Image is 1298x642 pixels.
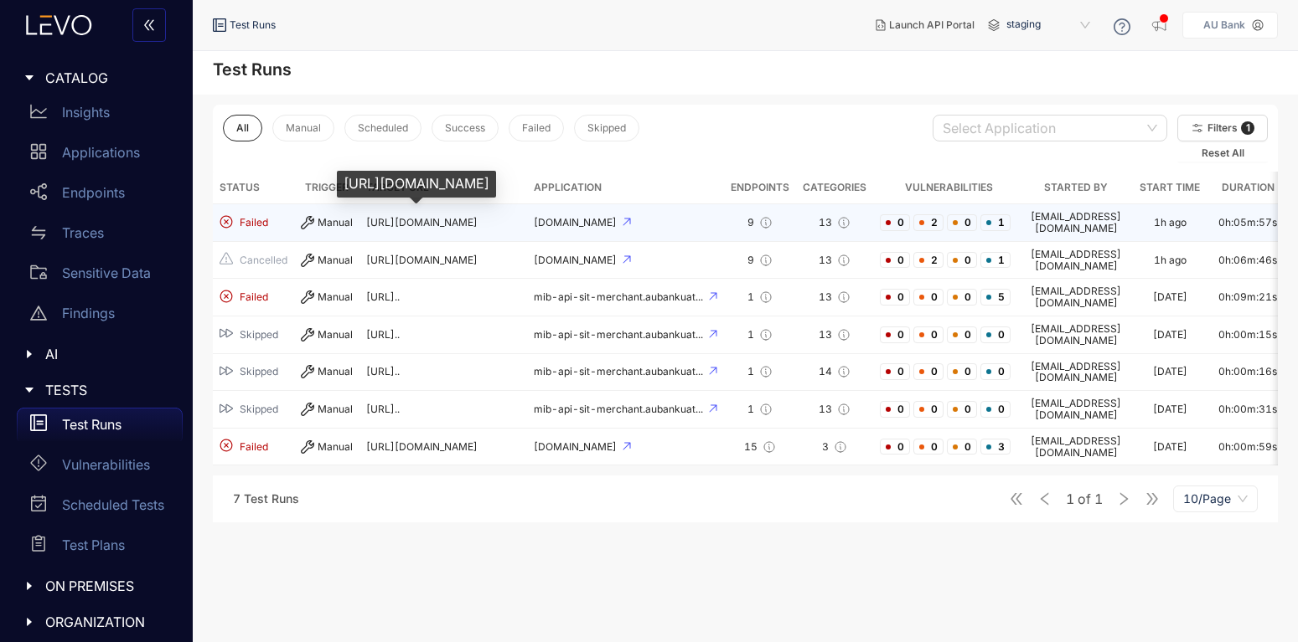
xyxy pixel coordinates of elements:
div: 1 [731,365,789,378]
span: caret-right [23,348,35,360]
span: 0 [880,252,910,269]
th: Vulnerabilities [873,172,1024,204]
th: Status [213,172,294,204]
span: 0 [947,326,977,343]
span: [DOMAIN_NAME] [534,216,619,229]
a: Vulnerabilities [17,448,183,488]
span: staging [1006,12,1094,39]
a: Test Plans [17,528,183,568]
span: 0 [947,214,977,231]
td: [EMAIL_ADDRESS][DOMAIN_NAME] [1024,429,1128,466]
div: 1h ago [1154,217,1187,229]
span: [URL].. [366,365,400,377]
span: 0 [880,401,910,418]
a: Applications [17,136,183,176]
span: Launch API Portal [889,19,975,31]
span: Test Runs [230,19,276,31]
p: AU Bank [1203,19,1245,31]
div: 1 [731,403,789,416]
td: [EMAIL_ADDRESS][DOMAIN_NAME] [1024,316,1128,354]
div: 13 [803,254,866,267]
p: Sensitive Data [62,265,151,280]
a: Traces [17,216,183,256]
span: CATALOG [45,70,169,85]
span: 5 [980,289,1011,306]
span: AI [45,347,169,362]
div: [DATE] [1153,366,1187,377]
p: Traces [62,225,104,240]
span: 0 [947,363,977,380]
td: [EMAIL_ADDRESS][DOMAIN_NAME] [1024,354,1128,392]
button: All [223,115,262,141]
div: Manual [301,403,353,416]
span: mib-api-sit-merchant.aubankuat... [534,290,706,303]
div: 13 [803,290,866,304]
span: Failed [240,217,268,229]
span: 0 [913,363,944,380]
span: of [1066,491,1103,506]
button: Failed [509,115,564,141]
span: [URL].. [366,403,400,415]
p: Test Runs [62,417,122,432]
span: 1 [980,252,1011,269]
div: Manual [301,440,353,454]
button: Scheduled [344,115,421,141]
span: Success [445,122,485,134]
div: Manual [301,365,353,378]
div: 15 [731,440,789,454]
span: Reset All [1202,147,1244,159]
span: 0 [913,326,944,343]
span: 0 [880,439,910,455]
div: ON PREMISES [10,568,183,603]
span: caret-right [23,72,35,84]
span: warning [30,305,47,321]
span: Cancelled [240,254,287,266]
p: Insights [62,105,110,120]
span: TESTS [45,383,169,398]
div: 9 [731,254,789,267]
span: Failed [240,441,268,453]
span: Manual [286,122,321,134]
span: mib-api-sit-merchant.aubankuat... [534,403,706,415]
div: 13 [803,403,866,416]
span: [DOMAIN_NAME] [534,440,619,453]
td: [EMAIL_ADDRESS][DOMAIN_NAME] [1024,279,1128,316]
p: Test Plans [62,537,125,552]
th: Categories [796,172,873,204]
span: double-left [142,18,156,33]
span: 1 [980,214,1011,231]
span: mib-api-sit-merchant.aubankuat... [534,365,706,377]
span: Skipped [240,403,278,415]
span: 10/Page [1183,486,1248,511]
span: Failed [522,122,551,134]
span: mib-api-sit-merchant.aubankuat... [534,328,706,341]
th: Trigger [294,172,359,204]
a: Scheduled Tests [17,488,183,528]
span: caret-right [23,616,35,628]
span: [URL][DOMAIN_NAME] [366,440,478,453]
span: 0 [980,401,1011,418]
a: Test Runs [17,408,183,448]
div: Manual [301,328,353,342]
button: Success [432,115,499,141]
span: caret-right [23,384,35,396]
span: [URL].. [366,290,400,303]
span: Scheduled [358,122,408,134]
button: Manual [272,115,334,141]
span: 0 [880,363,910,380]
div: 1h ago [1154,254,1187,266]
span: ON PREMISES [45,578,169,593]
button: Skipped [574,115,639,141]
span: 0 [913,439,944,455]
th: Application [527,172,724,204]
button: Reset All [1177,145,1268,162]
button: double-left [132,8,166,42]
td: [EMAIL_ADDRESS][DOMAIN_NAME] [1024,391,1128,429]
th: Endpoints [724,172,796,204]
td: 0h:06m:46s [1212,242,1284,280]
td: 0h:05m:57s [1212,204,1284,242]
span: Filters [1208,122,1238,134]
span: 0 [947,289,977,306]
p: Vulnerabilities [62,457,150,472]
p: Endpoints [62,185,125,200]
